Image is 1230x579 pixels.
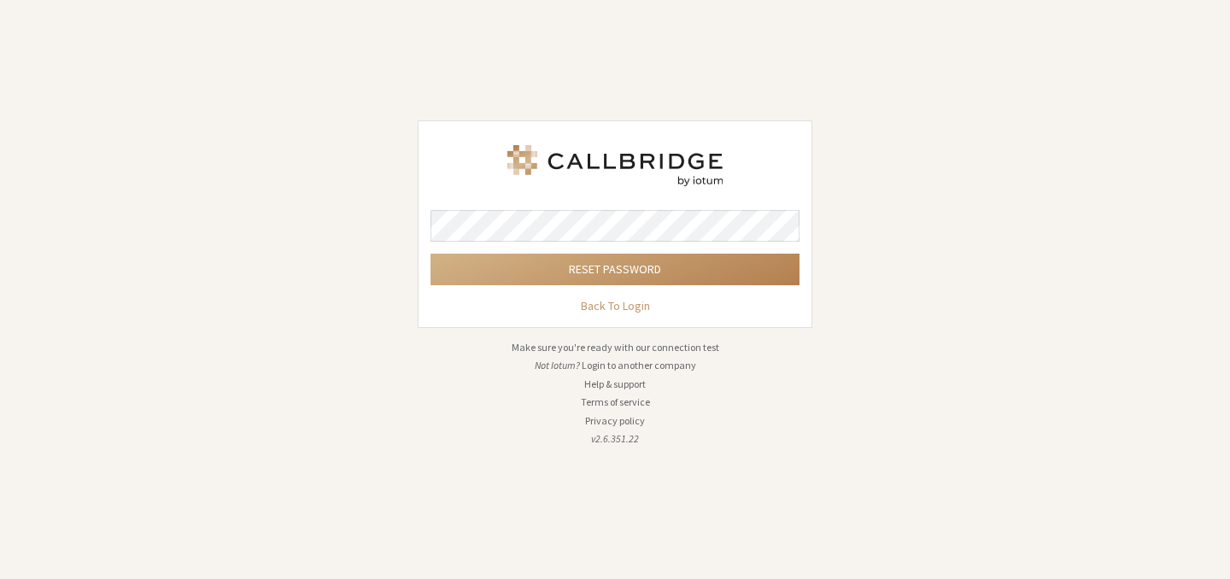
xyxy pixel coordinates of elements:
[584,377,646,390] a: Help & support
[581,395,650,408] a: Terms of service
[512,341,719,354] a: Make sure you're ready with our connection test
[418,431,812,447] li: v2.6.351.22
[418,358,812,373] li: Not Iotum?
[430,254,799,285] button: Reset password
[581,297,650,315] a: Back To Login
[504,145,726,186] img: Iotum
[1187,535,1217,567] iframe: Chat
[582,358,696,373] button: Login to another company
[585,414,645,427] a: Privacy policy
